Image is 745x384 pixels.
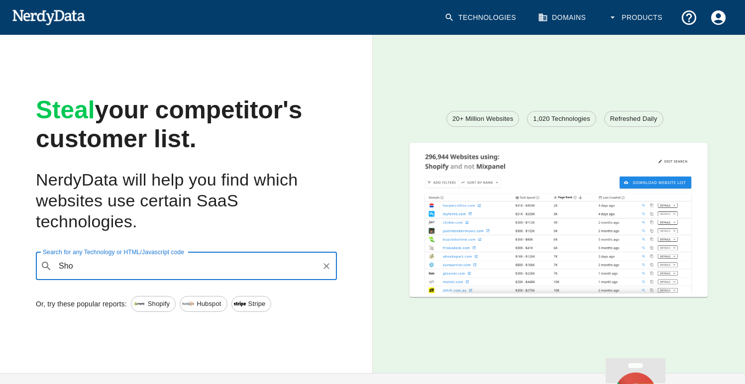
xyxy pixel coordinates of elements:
[438,3,524,32] a: Technologies
[605,114,663,124] span: Refreshed Daily
[131,296,176,312] a: Shopify
[527,111,596,127] a: 1,020 Technologies
[528,114,596,124] span: 1,020 Technologies
[43,248,184,256] label: Search for any Technology or HTML/Javascript code
[447,114,519,124] span: 20+ Million Websites
[36,170,337,232] h2: NerdyData will help you find which websites use certain SaaS technologies.
[231,296,272,312] a: Stripe
[446,111,519,127] a: 20+ Million Websites
[191,299,226,309] span: Hubspot
[36,96,337,154] h1: your competitor's customer list.
[704,3,733,32] button: Account Settings
[602,3,670,32] button: Products
[604,111,663,127] a: Refreshed Daily
[36,299,127,309] p: Or, try these popular reports:
[532,3,594,32] a: Domains
[319,259,333,273] button: Clear
[410,143,708,293] img: A screenshot of a report showing the total number of websites using Shopify
[180,296,227,312] a: Hubspot
[12,7,85,27] img: NerdyData.com
[674,3,704,32] button: Support and Documentation
[36,96,95,124] span: Steal
[142,299,175,309] span: Shopify
[243,299,271,309] span: Stripe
